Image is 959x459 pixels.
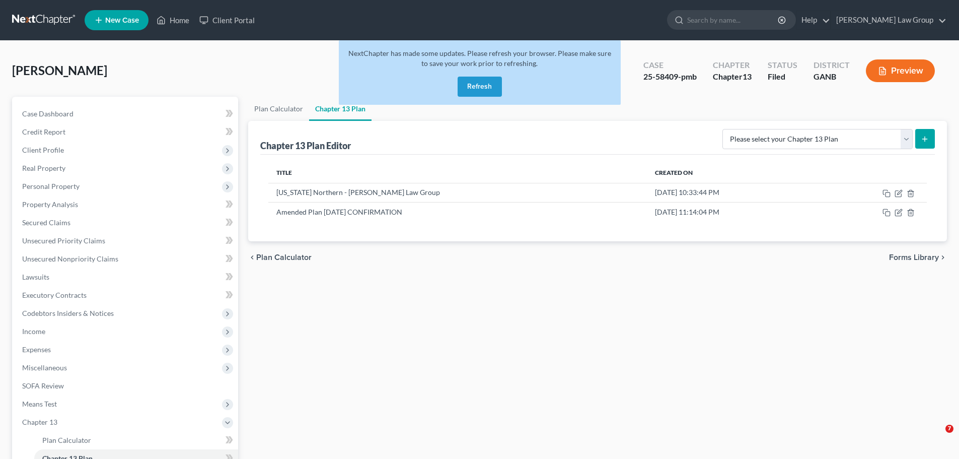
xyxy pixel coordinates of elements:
div: Case [643,59,697,71]
i: chevron_right [939,253,947,261]
td: Amended Plan [DATE] CONFIRMATION [268,202,647,221]
input: Search by name... [687,11,779,29]
span: Income [22,327,45,336]
a: [PERSON_NAME] Law Group [831,11,946,29]
a: Secured Claims [14,214,238,232]
td: [DATE] 10:33:44 PM [647,183,817,202]
div: 25-58409-pmb [643,71,697,83]
span: Unsecured Nonpriority Claims [22,254,118,263]
a: Chapter 13 Plan [309,97,372,121]
span: SOFA Review [22,381,64,390]
span: Secured Claims [22,218,70,227]
span: Credit Report [22,127,65,136]
span: Real Property [22,164,65,172]
button: Refresh [458,77,502,97]
a: SOFA Review [14,377,238,395]
a: Home [152,11,194,29]
a: Executory Contracts [14,286,238,304]
span: Executory Contracts [22,291,87,299]
div: Status [768,59,797,71]
span: Miscellaneous [22,363,67,372]
span: Expenses [22,345,51,354]
a: Case Dashboard [14,105,238,123]
button: Forms Library chevron_right [889,253,947,261]
div: Chapter [713,71,752,83]
a: Plan Calculator [248,97,309,121]
span: 13 [743,72,752,81]
a: Property Analysis [14,195,238,214]
span: Case Dashboard [22,109,73,118]
span: Property Analysis [22,200,78,209]
span: NextChapter has made some updates. Please refresh your browser. Please make sure to save your wor... [348,49,611,68]
div: GANB [814,71,850,83]
button: Preview [866,59,935,82]
span: Plan Calculator [256,253,312,261]
i: chevron_left [248,253,256,261]
a: Unsecured Priority Claims [14,232,238,250]
div: Chapter [713,59,752,71]
span: Means Test [22,400,57,408]
td: [US_STATE] Northern - [PERSON_NAME] Law Group [268,183,647,202]
th: Title [268,163,647,183]
span: Codebtors Insiders & Notices [22,309,114,317]
div: Filed [768,71,797,83]
span: Chapter 13 [22,418,57,426]
button: chevron_left Plan Calculator [248,253,312,261]
div: District [814,59,850,71]
div: Chapter 13 Plan Editor [260,140,351,152]
span: Plan Calculator [42,436,91,444]
span: Lawsuits [22,273,49,281]
a: Unsecured Nonpriority Claims [14,250,238,268]
span: Personal Property [22,182,80,190]
a: Client Portal [194,11,260,29]
span: Unsecured Priority Claims [22,236,105,245]
span: Forms Library [889,253,939,261]
td: [DATE] 11:14:04 PM [647,202,817,221]
a: Plan Calculator [34,431,238,449]
span: New Case [105,17,139,24]
iframe: Intercom live chat [925,425,949,449]
th: Created On [647,163,817,183]
span: [PERSON_NAME] [12,63,107,78]
a: Credit Report [14,123,238,141]
span: Client Profile [22,146,64,154]
a: Lawsuits [14,268,238,286]
span: 7 [945,425,953,433]
a: Help [796,11,830,29]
